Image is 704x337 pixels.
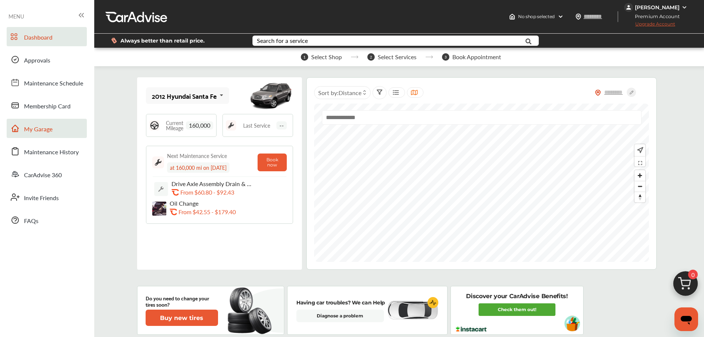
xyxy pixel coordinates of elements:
[146,295,218,307] p: Do you need to change your tires soon?
[518,14,555,20] span: No shop selected
[674,307,698,331] iframe: Button to launch messaging window
[24,171,62,180] span: CarAdvise 360
[428,297,439,308] img: cardiogram-logo.18e20815.svg
[171,180,253,187] p: Drive Axle Assembly Drain & Refill
[618,11,618,22] img: header-divider.bc55588e.svg
[452,54,501,60] span: Book Appointment
[167,152,227,159] div: Next Maintenance Service
[688,270,698,279] span: 0
[152,176,287,177] img: border-line.da1032d4.svg
[152,92,217,100] div: 2012 Hyundai Santa Fe
[466,292,568,300] p: Discover your CarAdvise Benefits!
[226,120,236,131] img: maintenance_logo
[24,193,59,203] span: Invite Friends
[595,90,601,96] img: location_vector_orange.38f05af8.svg
[351,55,358,58] img: stepper-arrow.e24c07c6.svg
[635,4,680,11] div: [PERSON_NAME]
[276,121,287,129] span: --
[624,3,633,12] img: jVpblrzwTbfkPYzPPzSLxeg0AAAAASUVORK5CYII=
[146,310,218,326] button: Buy new tires
[24,125,52,134] span: My Garage
[318,88,361,97] span: Sort by :
[163,120,186,131] span: Current Mileage
[7,119,87,138] a: My Garage
[455,327,488,332] img: instacart-logo.217963cc.svg
[636,146,643,154] img: recenter.ce011a49.svg
[625,13,685,20] span: Premium Account
[314,104,649,262] canvas: Map
[7,142,87,161] a: Maintenance History
[120,38,205,43] span: Always better than retail price.
[7,96,87,115] a: Membership Card
[635,192,645,202] button: Reset bearing to north
[180,189,234,196] p: From $60.80 - $92.43
[681,4,687,10] img: WGsFRI8htEPBVLJbROoPRyZpYNWhNONpIPPETTm6eUC0GeLEiAAAAAElFTkSuQmCC
[296,310,384,322] a: Diagnose a problem
[425,55,433,58] img: stepper-arrow.e24c07c6.svg
[378,54,416,60] span: Select Services
[146,310,220,326] a: Buy new tires
[24,102,71,111] span: Membership Card
[442,53,449,61] span: 3
[296,299,385,307] p: Having car troubles? We can Help
[367,53,375,61] span: 2
[152,156,164,168] img: maintenance_logo
[635,170,645,181] button: Zoom in
[243,123,270,128] span: Last Service
[7,210,87,230] a: FAQs
[564,316,580,331] img: instacart-vehicle.0979a191.svg
[154,182,168,196] img: default_wrench_icon.d1a43860.svg
[479,303,555,316] a: Check them out!
[186,121,213,129] span: 160,000
[624,21,675,30] span: Upgrade Account
[7,188,87,207] a: Invite Friends
[167,162,229,173] div: at 160,000 mi on [DATE]
[170,200,251,207] p: Oil Change
[257,38,308,44] div: Search for a service
[152,202,166,216] img: oil-change-thumb.jpg
[558,14,564,20] img: header-down-arrow.9dd2ce7d.svg
[387,300,438,320] img: diagnose-vehicle.c84bcb0a.svg
[258,154,287,171] button: Book now
[668,268,703,303] img: cart_icon.3d0951e8.svg
[24,79,83,88] span: Maintenance Schedule
[575,14,581,20] img: location_vector.a44bc228.svg
[8,13,24,19] span: MENU
[7,165,87,184] a: CarAdvise 360
[339,88,361,97] span: Distance
[7,27,87,46] a: Dashboard
[249,79,293,112] img: mobile_7629_st0640_046.jpg
[227,284,276,337] img: new-tire.a0c7fe23.svg
[149,120,160,131] img: steering_logo
[301,53,308,61] span: 1
[311,54,342,60] span: Select Shop
[24,56,50,65] span: Approvals
[635,181,645,192] button: Zoom out
[24,148,79,157] span: Maintenance History
[178,208,235,215] p: From $42.55 - $179.40
[111,37,117,44] img: dollor_label_vector.a70140d1.svg
[24,33,52,43] span: Dashboard
[24,216,38,226] span: FAQs
[509,14,515,20] img: header-home-logo.8d720a4f.svg
[7,50,87,69] a: Approvals
[7,73,87,92] a: Maintenance Schedule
